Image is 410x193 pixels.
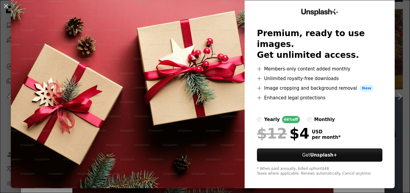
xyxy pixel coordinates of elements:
div: yearly [264,116,280,123]
input: monthly [307,117,312,122]
li: Unlimited royalty-free downloads [257,75,382,82]
span: USD [312,129,341,135]
div: monthly [314,116,335,123]
h2: Premium, ready to use images. Get unlimited access. [257,28,382,61]
span: per month * [312,135,341,140]
div: 66% off [282,116,300,123]
li: Members-only content added monthly [257,65,382,73]
input: yearly66%off [257,117,262,122]
div: $4 [257,126,309,141]
button: GetUnsplash+ [257,148,382,162]
strong: Unsplash+ [310,152,337,158]
li: Enhanced legal protections [257,94,382,101]
span: $12 [257,126,287,141]
li: Image cropping and background removal [257,85,382,92]
span: New [360,85,374,92]
div: * When paid annually, billed upfront $48 Taxes where applicable. Renews automatically. Cancel any... [257,167,382,176]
